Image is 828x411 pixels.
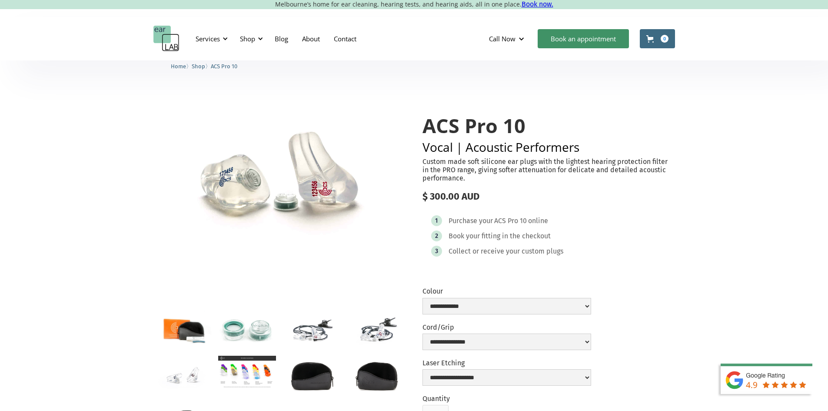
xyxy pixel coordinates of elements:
div: ACS Pro 10 [494,217,527,225]
a: open lightbox [283,311,341,349]
a: Blog [268,26,295,51]
a: Open cart [640,29,675,48]
a: open lightbox [348,311,406,349]
span: Home [171,63,186,70]
a: open lightbox [348,356,406,394]
div: Services [190,26,230,52]
a: home [153,26,180,52]
a: About [295,26,327,51]
a: open lightbox [218,311,276,349]
li: 〉 [192,62,211,71]
a: open lightbox [218,356,276,388]
label: Quantity [422,394,450,403]
div: $ 300.00 AUD [422,191,675,202]
div: Book your fitting in the checkout [449,232,551,241]
a: Shop [192,62,205,70]
span: ACS Pro 10 [211,63,237,70]
div: Shop [240,34,255,43]
div: Collect or receive your custom plugs [449,247,563,256]
h1: ACS Pro 10 [422,115,675,137]
li: 〉 [171,62,192,71]
h2: Vocal | Acoustic Performers [422,141,675,153]
a: open lightbox [153,311,211,349]
div: Purchase your [449,217,493,225]
p: Custom made soft silicone ear plugs with the lightest hearing protection filter in the PRO range,... [422,157,675,183]
div: 0 [661,35,668,43]
label: Laser Etching [422,359,591,367]
div: Services [196,34,220,43]
div: Call Now [489,34,515,43]
a: Book an appointment [538,29,629,48]
label: Colour [422,287,591,295]
label: Cord/Grip [422,323,591,331]
a: open lightbox [153,97,406,271]
a: Home [171,62,186,70]
a: open lightbox [153,356,211,394]
div: 3 [435,248,438,254]
div: 2 [435,233,438,239]
div: 1 [435,217,438,224]
div: Call Now [482,26,533,52]
span: Shop [192,63,205,70]
a: Contact [327,26,363,51]
a: ACS Pro 10 [211,62,237,70]
a: open lightbox [283,356,341,394]
div: online [528,217,548,225]
img: ACS Pro 10 [153,97,406,271]
div: Shop [235,26,266,52]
